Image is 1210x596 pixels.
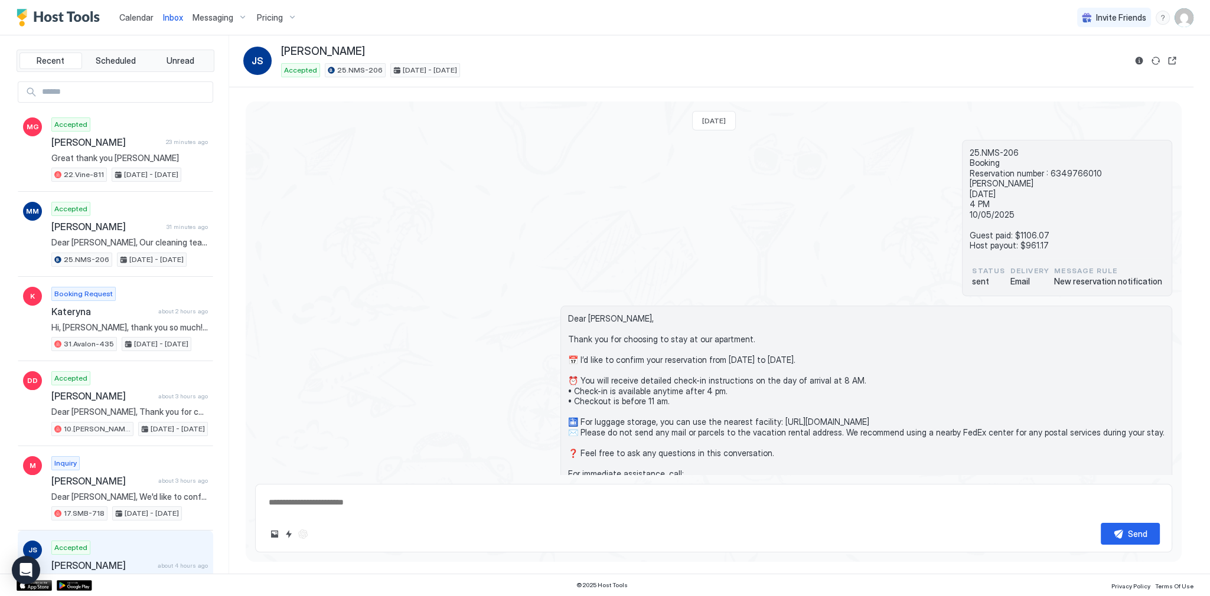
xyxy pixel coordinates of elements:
span: about 4 hours ago [158,562,208,569]
button: Open reservation [1165,54,1179,68]
span: MM [26,206,39,217]
button: Reservation information [1132,54,1146,68]
span: 25.NMS-206 [337,65,383,76]
span: JS [252,54,263,68]
button: Scheduled [84,53,147,69]
span: 23 minutes ago [166,138,208,146]
input: Input Field [37,82,213,102]
a: App Store [17,580,52,591]
span: Unread [167,55,194,66]
span: K [30,291,35,302]
span: [DATE] [702,116,726,125]
span: [PERSON_NAME] [51,475,154,487]
span: New reservation notification [1054,276,1162,287]
span: 10.[PERSON_NAME]-203 [64,424,131,434]
span: 17.SMB-718 [64,508,105,519]
button: Quick reply [282,527,296,541]
span: Messaging [193,12,233,23]
span: JS [28,545,37,555]
span: 31.Avalon-435 [64,339,114,349]
span: sent [972,276,1005,287]
span: Terms Of Use [1155,582,1193,590]
span: Message Rule [1054,266,1162,276]
span: [DATE] - [DATE] [134,339,188,349]
a: Privacy Policy [1111,579,1150,591]
span: [PERSON_NAME] [51,559,153,571]
span: Dear [PERSON_NAME], We'd like to confirm the apartment's location at 📍 [STREET_ADDRESS]❗️. The pr... [51,492,208,502]
span: 22.Vine-811 [64,169,104,180]
span: Hi, [PERSON_NAME], thank you so much! Yes, there’s a gym in the building that you’re welcome to u... [51,322,208,333]
div: Open Intercom Messenger [12,556,40,584]
span: Delivery [1010,266,1049,276]
span: [DATE] - [DATE] [129,254,184,265]
span: Pricing [257,12,283,23]
span: Recent [37,55,64,66]
span: M [30,460,36,471]
span: Great thank you [PERSON_NAME] [51,153,208,163]
div: Send [1128,528,1147,540]
span: about 2 hours ago [158,307,208,315]
span: Dear [PERSON_NAME], Our cleaning team is on-site and ready to begin. Kindly complete your check-o... [51,237,208,248]
span: Kateryna [51,306,154,317]
span: [DATE] - [DATE] [151,424,205,434]
span: [DATE] - [DATE] [124,169,178,180]
span: 31 minutes ago [167,223,208,231]
span: [PERSON_NAME] [281,45,365,58]
span: Invite Friends [1096,12,1146,23]
span: Accepted [54,373,87,384]
span: [PERSON_NAME] [51,390,154,402]
button: Sync reservation [1149,54,1163,68]
button: Upload image [268,527,282,541]
span: Scheduled [96,55,136,66]
span: Accepted [54,119,87,130]
span: about 3 hours ago [158,477,208,484]
span: Dear [PERSON_NAME], Thank you for choosing to stay at our apartment. 📅 I’d like to confirm your r... [568,313,1165,520]
span: Inbox [163,12,183,22]
span: Accepted [284,65,317,76]
button: Unread [149,53,211,69]
span: 25.NMS-206 [64,254,109,265]
div: User profile [1175,8,1193,27]
button: Send [1101,523,1160,545]
span: Booking Request [54,289,113,299]
span: Accepted [54,542,87,553]
div: menu [1156,11,1170,25]
span: Email [1010,276,1049,287]
a: Inbox [163,11,183,24]
span: © 2025 Host Tools [576,581,628,589]
button: Recent [19,53,82,69]
span: Privacy Policy [1111,582,1150,590]
span: status [972,266,1005,276]
span: [DATE] - [DATE] [403,65,457,76]
span: about 3 hours ago [158,392,208,400]
span: [DATE] - [DATE] [125,508,179,519]
span: [PERSON_NAME] [51,221,162,232]
a: Calendar [119,11,154,24]
a: Terms Of Use [1155,579,1193,591]
a: Host Tools Logo [17,9,105,27]
span: Calendar [119,12,154,22]
span: Inquiry [54,458,77,469]
div: tab-group [17,50,214,72]
span: DD [27,375,38,386]
span: [PERSON_NAME] [51,136,161,148]
span: Dear [PERSON_NAME], Thank you for choosing to stay at our apartment. 📅 I’d like to confirm your r... [51,407,208,417]
span: Accepted [54,204,87,214]
span: 25.NMS-206 Booking Reservation number : 6349766010 [PERSON_NAME] [DATE] 4 PM 10/05/2025 Guest pai... [970,148,1165,251]
a: Google Play Store [57,580,92,591]
span: MG [27,122,39,132]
